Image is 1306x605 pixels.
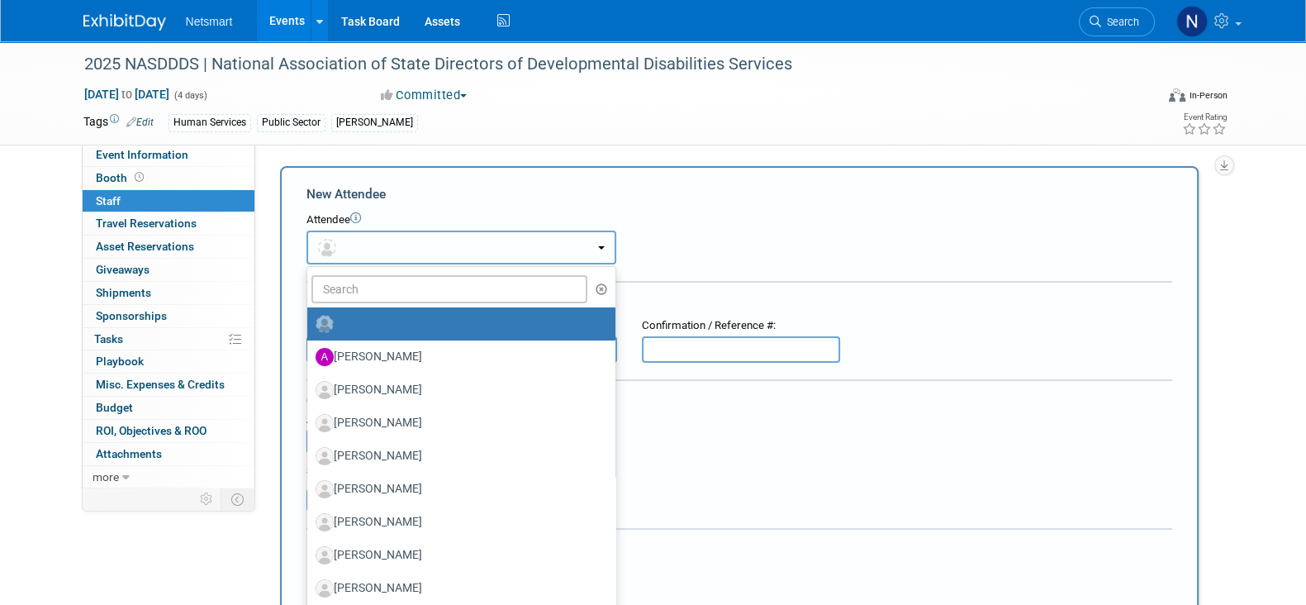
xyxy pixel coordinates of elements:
span: Giveaways [96,263,150,276]
div: Event Format [1057,86,1228,111]
a: Edit [126,117,154,128]
a: Staff [83,190,254,212]
a: Giveaways [83,259,254,281]
label: [PERSON_NAME] [316,344,599,370]
input: Search [311,275,588,303]
div: Cost: [306,393,1172,409]
span: Sponsorships [96,309,167,322]
a: Sponsorships [83,305,254,327]
span: Shipments [96,286,151,299]
img: Associate-Profile-5.png [316,546,334,565]
div: New Attendee [306,185,1172,203]
label: [PERSON_NAME] [316,410,599,436]
span: Misc. Expenses & Credits [96,378,225,391]
img: Associate-Profile-5.png [316,381,334,399]
a: Tasks [83,328,254,350]
div: In-Person [1188,89,1227,102]
a: ROI, Objectives & ROO [83,420,254,442]
span: Booth not reserved yet [131,171,147,183]
span: (4 days) [173,90,207,101]
div: Misc. Attachments & Notes [306,541,1172,557]
img: Unassigned-User-Icon.png [316,315,334,333]
span: Staff [96,194,121,207]
div: Attendee [306,212,1172,228]
span: Travel Reservations [96,217,197,230]
td: Tags [83,113,154,132]
img: ExhibitDay [83,14,166,31]
img: A.jpg [316,348,334,366]
div: Human Services [169,114,251,131]
img: Associate-Profile-5.png [316,447,334,465]
span: Netsmart [186,15,233,28]
span: [DATE] [DATE] [83,87,170,102]
img: Associate-Profile-5.png [316,480,334,498]
span: Attachments [96,447,162,460]
span: Search [1101,16,1139,28]
div: Confirmation / Reference #: [642,318,840,334]
a: Travel Reservations [83,212,254,235]
span: ROI, Objectives & ROO [96,424,207,437]
span: Asset Reservations [96,240,194,253]
label: [PERSON_NAME] [316,542,599,569]
img: Associate-Profile-5.png [316,414,334,432]
a: Misc. Expenses & Credits [83,374,254,396]
span: Booth [96,171,147,184]
span: Event Information [96,148,188,161]
a: more [83,466,254,488]
a: Budget [83,397,254,419]
label: [PERSON_NAME] [316,476,599,503]
a: Shipments [83,282,254,304]
body: Rich Text Area. Press ALT-0 for help. [9,7,842,23]
a: Playbook [83,350,254,373]
img: Associate-Profile-5.png [316,513,334,531]
span: Budget [96,401,133,414]
div: Public Sector [257,114,325,131]
a: Search [1079,7,1155,36]
a: Attachments [83,443,254,465]
span: Playbook [96,355,144,368]
span: to [119,88,135,101]
a: Asset Reservations [83,236,254,258]
div: Registration / Ticket Info (optional) [306,293,1172,310]
label: [PERSON_NAME] [316,575,599,602]
div: [PERSON_NAME] [331,114,418,131]
td: Toggle Event Tabs [221,488,254,510]
a: Booth [83,167,254,189]
img: Format-Inperson.png [1169,88,1185,102]
label: [PERSON_NAME] [316,509,599,536]
img: Nina Finn [1176,6,1208,37]
button: Committed [375,87,473,104]
img: Associate-Profile-5.png [316,579,334,598]
div: 2025 NASDDDS | National Association of State Directors of Developmental Disabilities Services [78,50,1130,79]
div: Event Rating [1181,113,1226,121]
td: Personalize Event Tab Strip [192,488,221,510]
a: Event Information [83,144,254,166]
span: more [93,470,119,484]
span: Tasks [94,332,123,345]
label: [PERSON_NAME] [316,443,599,469]
label: [PERSON_NAME] [316,377,599,403]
